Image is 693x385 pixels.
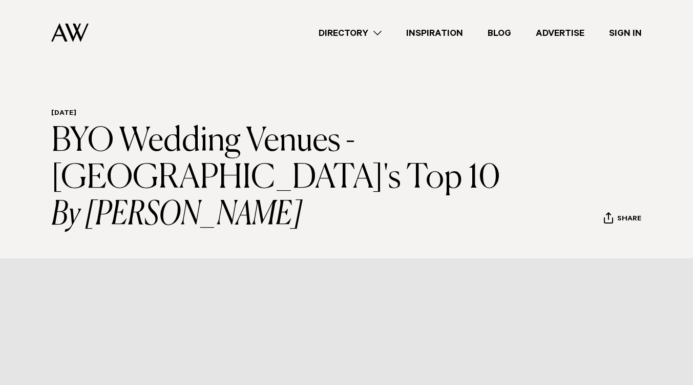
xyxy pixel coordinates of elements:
a: Advertise [523,26,597,40]
img: Auckland Weddings Logo [51,23,89,42]
a: Blog [475,26,523,40]
i: By [PERSON_NAME] [51,197,525,234]
span: Share [617,215,641,225]
button: Share [603,212,642,227]
h6: [DATE] [51,109,525,119]
a: Sign In [597,26,654,40]
a: Inspiration [394,26,475,40]
h1: BYO Wedding Venues - [GEOGRAPHIC_DATA]'s Top 10 [51,123,525,234]
a: Directory [306,26,394,40]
